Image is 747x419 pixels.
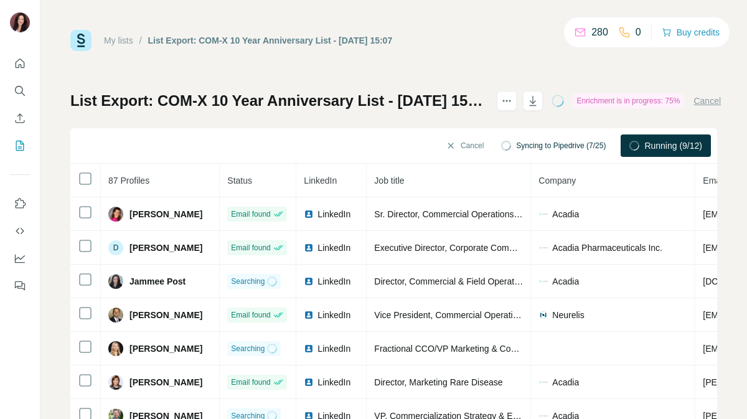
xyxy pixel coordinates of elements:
[317,242,350,254] span: LinkedIn
[644,139,702,152] span: Running (9/12)
[317,275,350,288] span: LinkedIn
[10,12,30,32] img: Avatar
[552,376,579,388] span: Acadia
[374,243,555,253] span: Executive Director, Corporate Communications
[231,309,270,321] span: Email found
[129,275,186,288] span: Jammee Post
[437,134,492,157] button: Cancel
[129,376,202,388] span: [PERSON_NAME]
[10,134,30,157] button: My lists
[552,208,579,220] span: Acadia
[516,140,606,151] span: Syncing to Pipedrive (7/25)
[552,242,662,254] span: Acadia Pharmaceuticals Inc.
[374,276,530,286] span: Director, Commercial & Field Operations
[304,176,337,186] span: LinkedIn
[70,30,92,51] img: Surfe Logo
[231,276,265,287] span: Searching
[129,242,202,254] span: [PERSON_NAME]
[573,93,684,108] div: Enrichment is in progress: 75%
[317,309,350,321] span: LinkedIn
[552,275,579,288] span: Acadia
[108,308,123,322] img: Avatar
[10,275,30,297] button: Feedback
[10,52,30,75] button: Quick start
[10,107,30,129] button: Enrich CSV
[374,344,581,354] span: Fractional CCO/VP Marketing & Commercial Strategy
[10,220,30,242] button: Use Surfe API
[538,276,548,286] img: company-logo
[693,95,721,107] button: Cancel
[148,34,393,47] div: List Export: COM-X 10 Year Anniversary List - [DATE] 15:07
[304,209,314,219] img: LinkedIn logo
[538,310,548,320] img: company-logo
[304,310,314,320] img: LinkedIn logo
[231,343,265,354] span: Searching
[10,247,30,270] button: Dashboard
[139,34,142,47] li: /
[10,192,30,215] button: Use Surfe on LinkedIn
[317,342,350,355] span: LinkedIn
[538,243,548,253] img: company-logo
[374,310,527,320] span: Vice President, Commercial Operations
[10,80,30,102] button: Search
[129,309,202,321] span: [PERSON_NAME]
[317,376,350,388] span: LinkedIn
[129,208,202,220] span: [PERSON_NAME]
[227,176,252,186] span: Status
[703,176,725,186] span: Email
[108,341,123,356] img: Avatar
[108,375,123,390] img: Avatar
[231,377,270,388] span: Email found
[129,342,202,355] span: [PERSON_NAME]
[231,242,270,253] span: Email found
[304,377,314,387] img: LinkedIn logo
[374,176,404,186] span: Job title
[231,209,270,220] span: Email found
[317,208,350,220] span: LinkedIn
[591,25,608,40] p: 280
[108,274,123,289] img: Avatar
[304,344,314,354] img: LinkedIn logo
[304,276,314,286] img: LinkedIn logo
[108,240,123,255] div: D
[552,309,584,321] span: Neurelis
[374,209,665,219] span: Sr. Director, Commercial Operations & Strategy, Neuropsychiatry Franchise
[497,91,517,111] button: actions
[662,24,720,41] button: Buy credits
[538,176,576,186] span: Company
[104,35,133,45] a: My lists
[70,91,486,111] h1: List Export: COM-X 10 Year Anniversary List - [DATE] 15:07
[108,176,149,186] span: 87 Profiles
[108,207,123,222] img: Avatar
[374,377,502,387] span: Director, Marketing Rare Disease
[304,243,314,253] img: LinkedIn logo
[538,209,548,219] img: company-logo
[538,377,548,387] img: company-logo
[636,25,641,40] p: 0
